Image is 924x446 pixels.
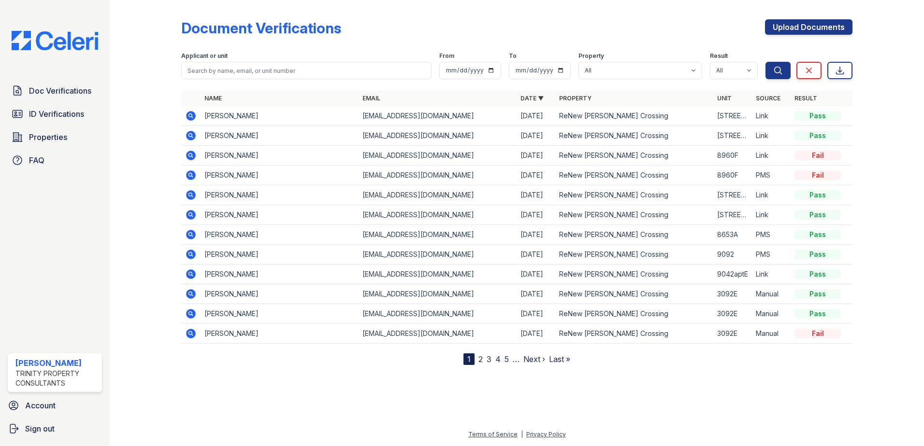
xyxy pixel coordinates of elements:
[794,309,841,319] div: Pass
[201,284,359,304] td: [PERSON_NAME]
[201,185,359,205] td: [PERSON_NAME]
[201,245,359,265] td: [PERSON_NAME]
[549,354,570,364] a: Last »
[517,225,555,245] td: [DATE]
[517,304,555,324] td: [DATE]
[201,166,359,185] td: [PERSON_NAME]
[362,95,380,102] a: Email
[517,185,555,205] td: [DATE]
[794,111,841,121] div: Pass
[794,151,841,160] div: Fail
[794,131,841,140] div: Pass
[201,205,359,225] td: [PERSON_NAME]
[752,245,791,265] td: PMS
[359,225,517,245] td: [EMAIL_ADDRESS][DOMAIN_NAME]
[555,265,713,284] td: ReNew [PERSON_NAME] Crossing
[487,354,491,364] a: 3
[555,304,713,324] td: ReNew [PERSON_NAME] Crossing
[201,106,359,126] td: [PERSON_NAME]
[359,126,517,146] td: [EMAIL_ADDRESS][DOMAIN_NAME]
[794,95,817,102] a: Result
[555,284,713,304] td: ReNew [PERSON_NAME] Crossing
[752,185,791,205] td: Link
[201,225,359,245] td: [PERSON_NAME]
[523,354,545,364] a: Next ›
[756,95,780,102] a: Source
[555,126,713,146] td: ReNew [PERSON_NAME] Crossing
[439,52,454,60] label: From
[517,284,555,304] td: [DATE]
[8,81,102,100] a: Doc Verifications
[359,245,517,265] td: [EMAIL_ADDRESS][DOMAIN_NAME]
[555,166,713,185] td: ReNew [PERSON_NAME] Crossing
[201,126,359,146] td: [PERSON_NAME]
[713,304,752,324] td: 3092E
[8,104,102,124] a: ID Verifications
[15,357,98,369] div: [PERSON_NAME]
[717,95,732,102] a: Unit
[578,52,604,60] label: Property
[713,185,752,205] td: [STREET_ADDRESS]
[25,400,56,411] span: Account
[794,250,841,259] div: Pass
[713,225,752,245] td: 8653A
[517,245,555,265] td: [DATE]
[359,324,517,344] td: [EMAIL_ADDRESS][DOMAIN_NAME]
[359,106,517,126] td: [EMAIL_ADDRESS][DOMAIN_NAME]
[8,127,102,147] a: Properties
[517,265,555,284] td: [DATE]
[25,423,55,434] span: Sign out
[713,146,752,166] td: 8960F
[752,126,791,146] td: Link
[181,19,341,37] div: Document Verifications
[555,146,713,166] td: ReNew [PERSON_NAME] Crossing
[29,108,84,120] span: ID Verifications
[4,419,106,438] a: Sign out
[752,166,791,185] td: PMS
[555,324,713,344] td: ReNew [PERSON_NAME] Crossing
[4,396,106,415] a: Account
[752,324,791,344] td: Manual
[752,304,791,324] td: Manual
[794,269,841,279] div: Pass
[15,369,98,388] div: Trinity Property Consultants
[713,205,752,225] td: [STREET_ADDRESS]
[752,284,791,304] td: Manual
[478,354,483,364] a: 2
[521,431,523,438] div: |
[752,146,791,166] td: Link
[555,106,713,126] td: ReNew [PERSON_NAME] Crossing
[509,52,517,60] label: To
[794,230,841,239] div: Pass
[713,245,752,265] td: 9092
[359,185,517,205] td: [EMAIL_ADDRESS][DOMAIN_NAME]
[201,304,359,324] td: [PERSON_NAME]
[713,106,752,126] td: [STREET_ADDRESS]
[495,354,501,364] a: 4
[201,146,359,166] td: [PERSON_NAME]
[794,289,841,299] div: Pass
[517,166,555,185] td: [DATE]
[555,205,713,225] td: ReNew [PERSON_NAME] Crossing
[794,210,841,220] div: Pass
[359,304,517,324] td: [EMAIL_ADDRESS][DOMAIN_NAME]
[794,190,841,200] div: Pass
[517,106,555,126] td: [DATE]
[713,324,752,344] td: 3092E
[517,146,555,166] td: [DATE]
[517,126,555,146] td: [DATE]
[794,170,841,180] div: Fail
[513,353,520,365] span: …
[359,265,517,284] td: [EMAIL_ADDRESS][DOMAIN_NAME]
[359,146,517,166] td: [EMAIL_ADDRESS][DOMAIN_NAME]
[752,265,791,284] td: Link
[752,205,791,225] td: Link
[29,131,67,143] span: Properties
[463,353,475,365] div: 1
[359,284,517,304] td: [EMAIL_ADDRESS][DOMAIN_NAME]
[359,205,517,225] td: [EMAIL_ADDRESS][DOMAIN_NAME]
[765,19,852,35] a: Upload Documents
[204,95,222,102] a: Name
[794,329,841,338] div: Fail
